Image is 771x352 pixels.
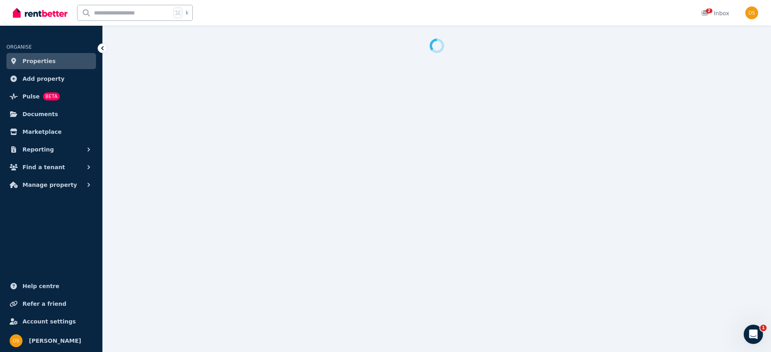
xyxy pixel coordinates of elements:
img: Dan Spasojevic [745,6,758,19]
span: Account settings [22,317,76,326]
span: Reporting [22,145,54,154]
a: PulseBETA [6,88,96,104]
span: Documents [22,109,58,119]
span: BETA [43,92,60,100]
span: 1 [760,325,767,331]
button: Manage property [6,177,96,193]
a: Marketplace [6,124,96,140]
a: Add property [6,71,96,87]
a: Help centre [6,278,96,294]
a: Properties [6,53,96,69]
span: Help centre [22,281,59,291]
span: Marketplace [22,127,61,137]
span: Add property [22,74,65,84]
a: Documents [6,106,96,122]
span: 2 [706,8,712,13]
a: Account settings [6,313,96,329]
span: [PERSON_NAME] [29,336,81,346]
span: Manage property [22,180,77,190]
span: ORGANISE [6,44,32,50]
img: Dan Spasojevic [10,334,22,347]
div: Inbox [701,9,729,17]
button: Reporting [6,141,96,158]
span: Pulse [22,92,40,101]
button: Find a tenant [6,159,96,175]
span: Refer a friend [22,299,66,309]
span: k [186,10,188,16]
span: Properties [22,56,56,66]
img: RentBetter [13,7,67,19]
span: Find a tenant [22,162,65,172]
a: Refer a friend [6,296,96,312]
iframe: Intercom live chat [744,325,763,344]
